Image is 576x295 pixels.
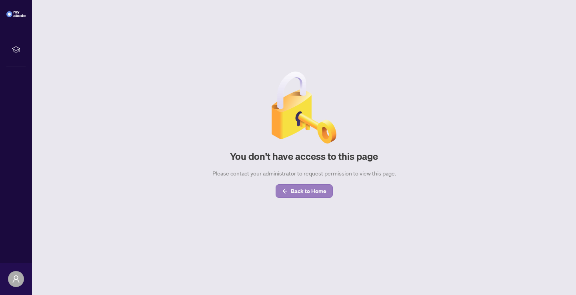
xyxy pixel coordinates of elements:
div: Please contact your administrator to request permission to view this page. [212,169,396,178]
button: Back to Home [276,184,333,198]
img: Null State Icon [268,72,340,144]
h2: You don't have access to this page [230,150,378,163]
img: logo [6,11,26,17]
span: arrow-left [282,188,288,194]
span: user [12,275,20,283]
span: Back to Home [291,185,326,197]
